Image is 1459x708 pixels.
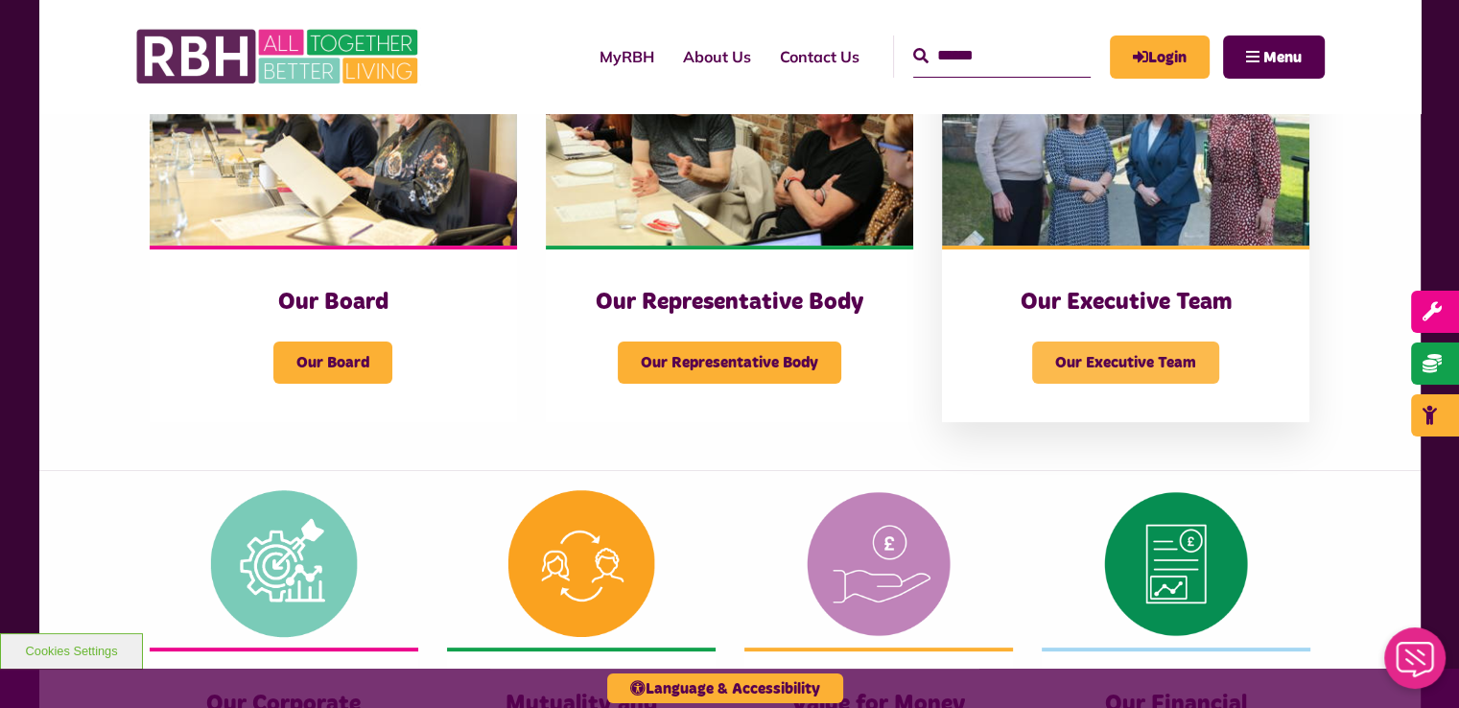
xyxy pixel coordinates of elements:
[618,342,841,384] span: Our Representative Body
[1223,35,1325,79] button: Navigation
[980,288,1271,318] h3: Our Executive Team
[273,342,392,384] span: Our Board
[913,35,1091,77] input: Search
[1110,35,1210,79] a: MyRBH
[942,15,1309,246] img: RBH Executive Team
[607,673,843,703] button: Language & Accessibility
[546,15,913,422] a: Our Representative Body Our Representative Body
[584,288,875,318] h3: Our Representative Body
[1373,622,1459,708] iframe: Netcall Web Assistant for live chat
[669,31,765,83] a: About Us
[546,15,913,246] img: Rep Body
[942,15,1309,422] a: Our Executive Team Our Executive Team
[1042,480,1310,648] img: Financial Statement
[150,15,517,422] a: Our Board Our Board
[150,480,418,648] img: Corporate Strategy
[135,19,423,94] img: RBH
[585,31,669,83] a: MyRBH
[1032,342,1219,384] span: Our Executive Team
[744,480,1013,648] img: Value For Money
[150,15,517,246] img: RBH Board 1
[447,480,716,648] img: Mutuality
[1263,50,1302,65] span: Menu
[188,288,479,318] h3: Our Board
[765,31,874,83] a: Contact Us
